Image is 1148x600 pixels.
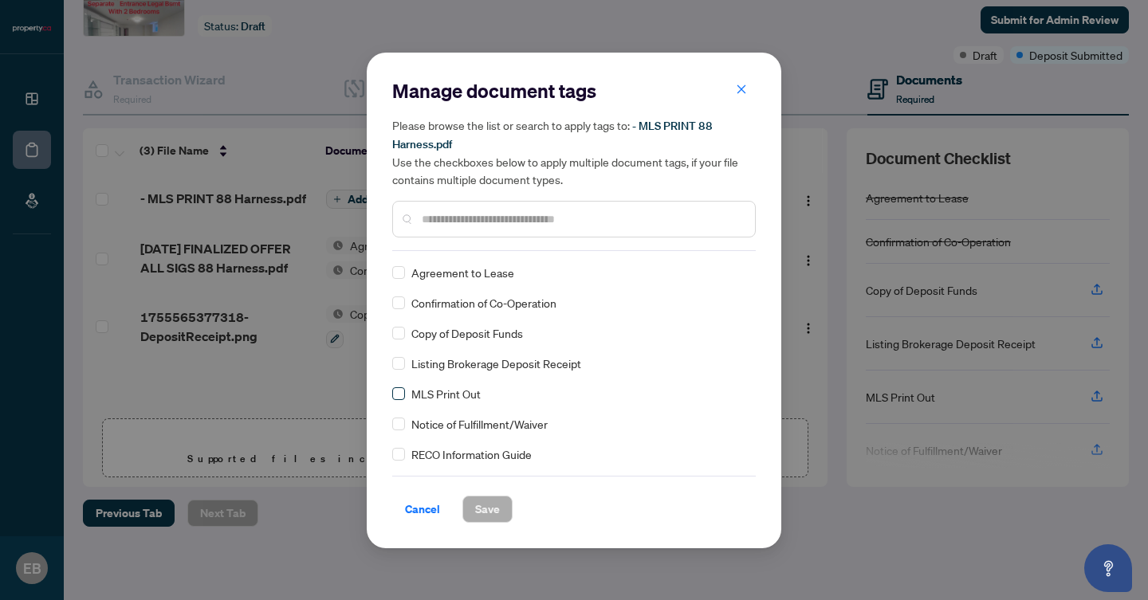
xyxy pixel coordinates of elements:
button: Open asap [1084,544,1132,592]
span: close [736,84,747,95]
span: Notice of Fulfillment/Waiver [411,415,548,433]
span: Confirmation of Co-Operation [411,294,556,312]
span: Listing Brokerage Deposit Receipt [411,355,581,372]
h5: Please browse the list or search to apply tags to: Use the checkboxes below to apply multiple doc... [392,116,756,188]
span: - MLS PRINT 88 Harness.pdf [392,119,713,151]
span: Agreement to Lease [411,264,514,281]
span: MLS Print Out [411,385,481,402]
span: Copy of Deposit Funds [411,324,523,342]
button: Save [462,496,513,523]
button: Cancel [392,496,453,523]
span: Cancel [405,496,440,522]
h2: Manage document tags [392,78,756,104]
span: RECO Information Guide [411,445,532,463]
